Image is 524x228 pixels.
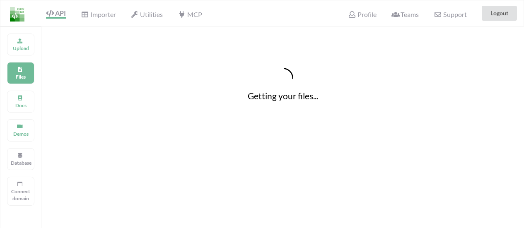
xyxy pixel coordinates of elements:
span: Teams [391,10,419,18]
span: Support [434,11,466,18]
p: Upload [11,45,31,52]
p: Demos [11,130,31,137]
span: Profile [348,10,376,18]
p: Docs [11,102,31,109]
h4: Getting your files... [41,91,524,101]
span: MCP [178,10,202,18]
span: Utilities [131,10,163,18]
img: LogoIcon.png [10,7,24,22]
p: Files [11,73,31,80]
p: Database [11,159,31,166]
p: Connect domain [11,188,31,202]
span: API [46,9,66,17]
button: Logout [482,6,517,21]
span: Importer [81,10,116,18]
